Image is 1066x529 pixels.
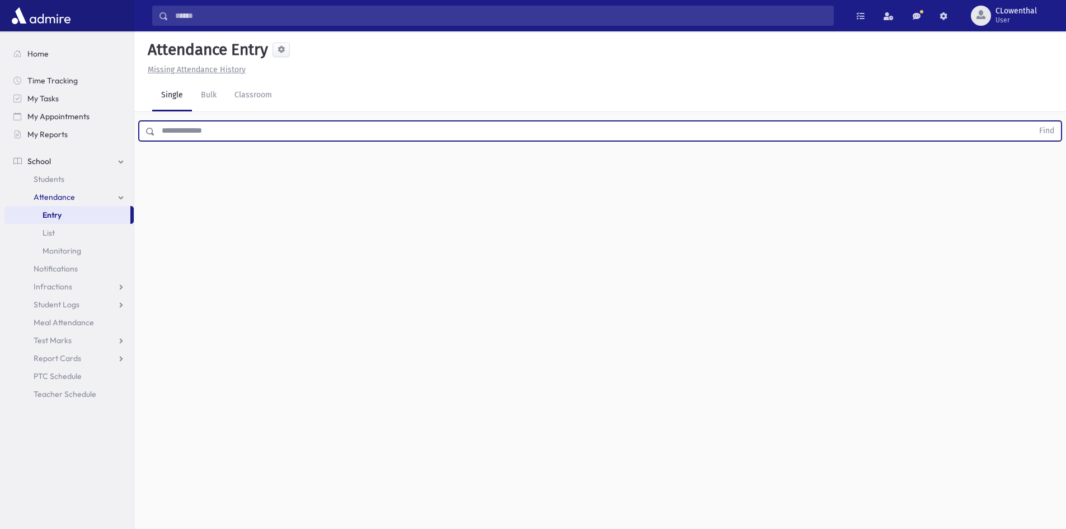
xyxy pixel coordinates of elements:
span: My Reports [27,129,68,139]
span: List [43,228,55,238]
a: Meal Attendance [4,313,134,331]
span: Meal Attendance [34,317,94,327]
span: PTC Schedule [34,371,82,381]
span: My Appointments [27,111,90,121]
span: Notifications [34,264,78,274]
button: Find [1032,121,1061,141]
a: My Reports [4,125,134,143]
a: Classroom [226,80,281,111]
span: School [27,156,51,166]
a: My Tasks [4,90,134,107]
a: Teacher Schedule [4,385,134,403]
h5: Attendance Entry [143,40,268,59]
input: Search [168,6,833,26]
span: Students [34,174,64,184]
span: Report Cards [34,353,81,363]
span: Student Logs [34,299,79,310]
img: AdmirePro [9,4,73,27]
a: Home [4,45,134,63]
span: Time Tracking [27,76,78,86]
span: Infractions [34,282,72,292]
a: PTC Schedule [4,367,134,385]
span: Attendance [34,192,75,202]
a: Bulk [192,80,226,111]
a: Time Tracking [4,72,134,90]
span: Entry [43,210,62,220]
a: Notifications [4,260,134,278]
a: Student Logs [4,296,134,313]
span: Monitoring [43,246,81,256]
a: Single [152,80,192,111]
a: Test Marks [4,331,134,349]
a: School [4,152,134,170]
span: CLowenthal [995,7,1037,16]
a: Attendance [4,188,134,206]
a: Students [4,170,134,188]
a: Monitoring [4,242,134,260]
span: User [995,16,1037,25]
a: My Appointments [4,107,134,125]
span: Teacher Schedule [34,389,96,399]
u: Missing Attendance History [148,65,246,74]
span: Home [27,49,49,59]
a: Missing Attendance History [143,65,246,74]
a: Report Cards [4,349,134,367]
a: Infractions [4,278,134,296]
a: List [4,224,134,242]
span: Test Marks [34,335,72,345]
a: Entry [4,206,130,224]
span: My Tasks [27,93,59,104]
